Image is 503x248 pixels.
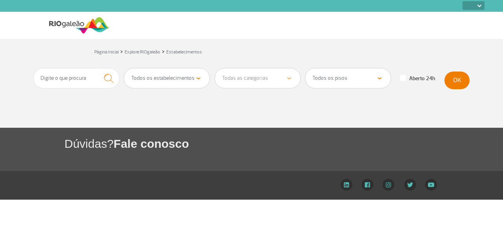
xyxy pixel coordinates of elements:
[340,179,352,191] img: LinkedIn
[162,47,165,56] a: >
[114,137,189,150] span: Fale conosco
[125,49,160,55] a: Explore RIOgaleão
[64,136,503,152] h1: Dúvidas?
[382,179,395,191] img: Instagram
[425,179,437,191] img: YouTube
[362,179,373,191] img: Facebook
[94,49,119,55] a: Página Inicial
[404,179,416,191] img: Twitter
[120,47,123,56] a: >
[33,68,119,88] input: Digite o que procura
[166,49,202,55] a: Estabelecimentos
[400,75,435,82] label: Aberto 24h
[444,72,470,89] button: OK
